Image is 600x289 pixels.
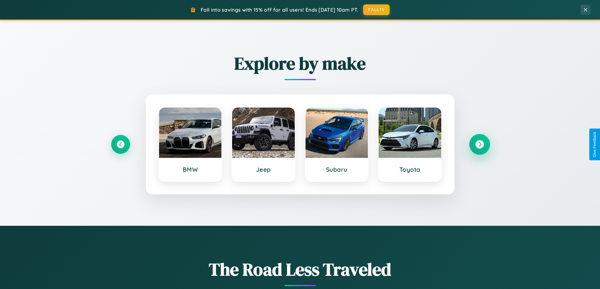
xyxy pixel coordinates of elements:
[201,7,358,13] span: Fall into savings with 15% off for all users! Ends [DATE] 10am PT.
[592,132,597,157] div: Give Feedback
[238,166,289,173] h3: Jeep
[111,51,489,75] h2: Explore by make
[165,166,215,173] h3: BMW
[363,4,390,15] button: FALL15
[385,166,435,173] h3: Toyota
[111,257,489,281] h1: The Road Less Traveled
[312,166,362,173] h3: Subaru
